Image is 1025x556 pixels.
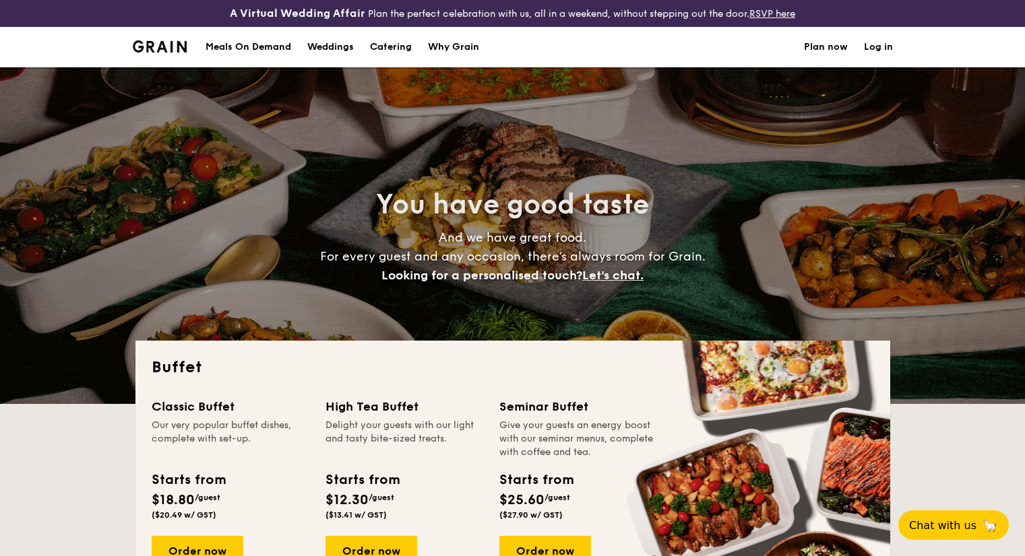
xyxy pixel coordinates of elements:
[133,40,187,53] img: Grain
[325,397,483,416] div: High Tea Buffet
[230,5,365,22] h4: A Virtual Wedding Affair
[197,27,299,67] a: Meals On Demand
[152,510,216,520] span: ($20.49 w/ GST)
[982,518,998,533] span: 🦙
[195,493,220,502] span: /guest
[582,268,644,283] span: Let's chat.
[909,519,976,532] span: Chat with us
[325,470,399,490] div: Starts from
[152,397,309,416] div: Classic Buffet
[299,27,362,67] a: Weddings
[898,510,1009,540] button: Chat with us🦙
[428,27,479,67] div: Why Grain
[133,40,187,53] a: Logotype
[804,27,848,67] a: Plan now
[499,510,563,520] span: ($27.90 w/ GST)
[499,419,657,459] div: Give your guests an energy boost with our seminar menus, complete with coffee and tea.
[325,492,369,508] span: $12.30
[152,470,225,490] div: Starts from
[171,5,855,22] div: Plan the perfect celebration with us, all in a weekend, without stepping out the door.
[499,492,545,508] span: $25.60
[206,27,291,67] div: Meals On Demand
[499,470,573,490] div: Starts from
[420,27,487,67] a: Why Grain
[749,8,795,20] a: RSVP here
[152,492,195,508] span: $18.80
[369,493,394,502] span: /guest
[152,419,309,459] div: Our very popular buffet dishes, complete with set-up.
[325,510,387,520] span: ($13.41 w/ GST)
[545,493,570,502] span: /guest
[152,357,874,378] h2: Buffet
[362,27,420,67] a: Catering
[307,27,354,67] div: Weddings
[864,27,893,67] a: Log in
[370,27,412,67] h1: Catering
[325,419,483,459] div: Delight your guests with our light and tasty bite-sized treats.
[499,397,657,416] div: Seminar Buffet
